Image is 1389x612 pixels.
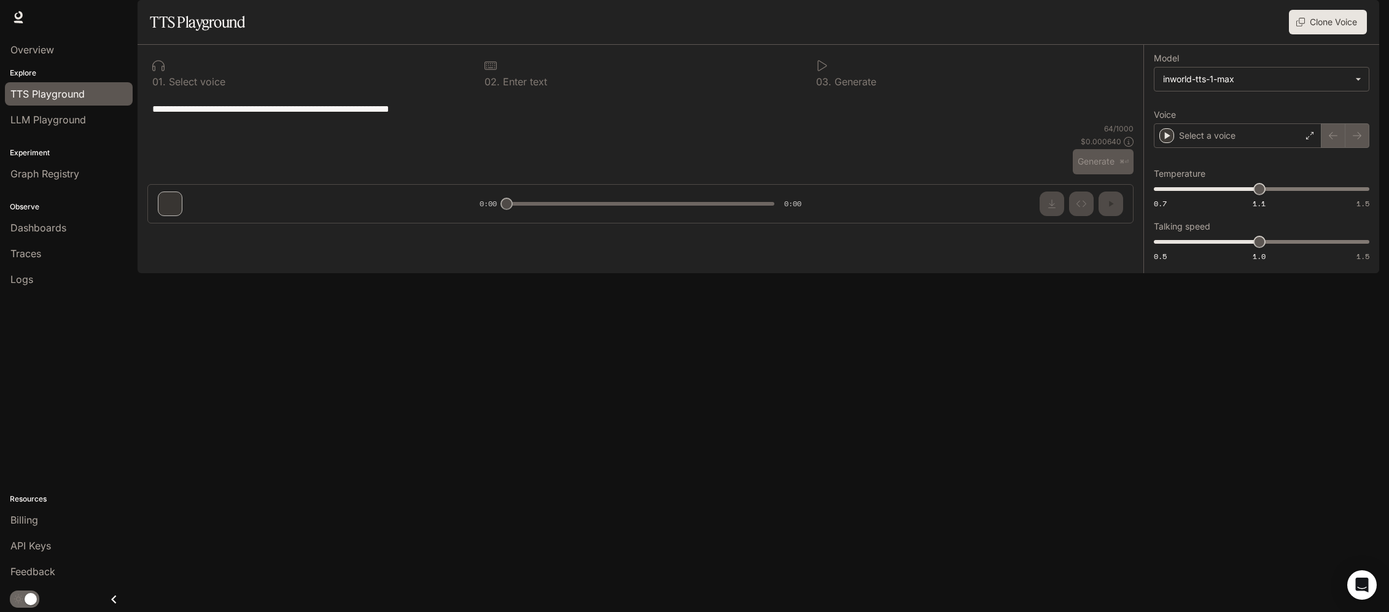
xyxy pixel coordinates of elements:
p: Select a voice [1179,130,1235,142]
p: Talking speed [1154,222,1210,231]
span: 1.0 [1253,251,1266,261]
p: $ 0.000640 [1081,136,1121,147]
span: 1.5 [1356,198,1369,209]
p: 64 / 1000 [1104,123,1134,134]
p: Select voice [166,77,225,87]
p: Model [1154,54,1179,63]
div: inworld-tts-1-max [1163,73,1349,85]
div: inworld-tts-1-max [1154,68,1369,91]
p: Voice [1154,110,1176,119]
div: Open Intercom Messenger [1347,570,1377,600]
span: 1.1 [1253,198,1266,209]
p: 0 1 . [152,77,166,87]
span: 0.5 [1154,251,1167,261]
button: Clone Voice [1289,10,1367,34]
p: 0 2 . [484,77,500,87]
span: 1.5 [1356,251,1369,261]
h1: TTS Playground [150,10,245,34]
p: Enter text [500,77,547,87]
p: 0 3 . [816,77,831,87]
span: 0.7 [1154,198,1167,209]
p: Temperature [1154,169,1205,178]
p: Generate [831,77,876,87]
